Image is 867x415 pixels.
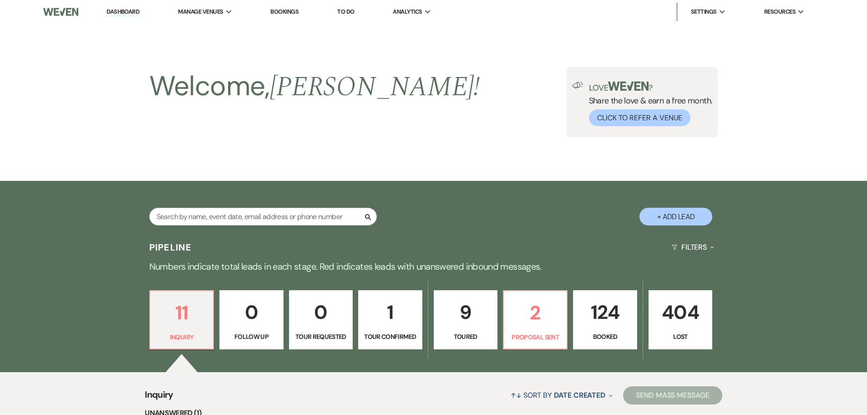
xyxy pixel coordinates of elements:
[507,383,616,407] button: Sort By Date Created
[337,8,354,15] a: To Do
[509,297,561,328] p: 2
[219,290,283,349] a: 0Follow Up
[440,297,492,328] p: 9
[149,241,192,254] h3: Pipeline
[509,332,561,342] p: Proposal Sent
[579,297,631,328] p: 124
[149,208,377,225] input: Search by name, event date, email address or phone number
[106,259,761,274] p: Numbers indicate total leads in each stage. Red indicates leads with unanswered inbound messages.
[589,109,690,126] button: Click to Refer a Venue
[225,297,277,328] p: 0
[270,8,299,15] a: Bookings
[764,7,796,16] span: Resources
[654,297,706,328] p: 404
[589,82,713,92] p: Love ?
[289,290,353,349] a: 0Tour Requested
[295,332,347,342] p: Tour Requested
[623,386,722,405] button: Send Mass Message
[149,290,214,349] a: 11Inquiry
[608,82,649,91] img: weven-logo-green.svg
[434,290,497,349] a: 9Toured
[583,82,713,126] div: Share the love & earn a free month.
[440,332,492,342] p: Toured
[156,297,208,328] p: 11
[573,290,637,349] a: 124Booked
[654,332,706,342] p: Lost
[270,66,480,108] span: [PERSON_NAME] !
[358,290,422,349] a: 1Tour Confirmed
[639,208,712,225] button: + Add Lead
[511,390,522,400] span: ↑↓
[503,290,568,349] a: 2Proposal Sent
[156,332,208,342] p: Inquiry
[364,297,416,328] p: 1
[572,82,583,89] img: loud-speaker-illustration.svg
[668,235,718,259] button: Filters
[393,7,422,16] span: Analytics
[145,388,173,407] span: Inquiry
[106,8,139,16] a: Dashboard
[649,290,712,349] a: 404Lost
[43,2,78,21] img: Weven Logo
[178,7,223,16] span: Manage Venues
[554,390,605,400] span: Date Created
[364,332,416,342] p: Tour Confirmed
[295,297,347,328] p: 0
[225,332,277,342] p: Follow Up
[149,67,480,106] h2: Welcome,
[579,332,631,342] p: Booked
[691,7,717,16] span: Settings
